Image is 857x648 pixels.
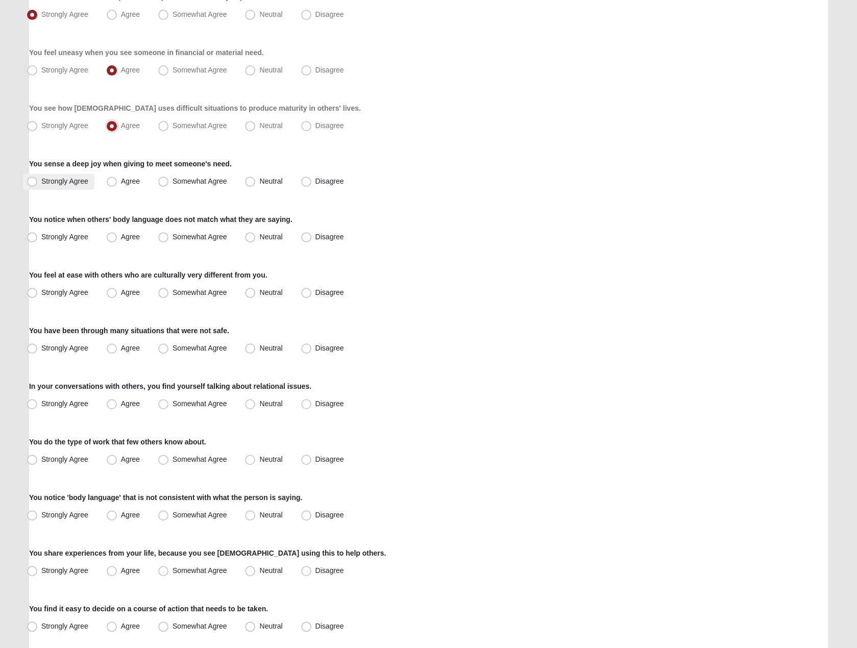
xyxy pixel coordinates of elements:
span: Disagree [315,511,344,519]
label: You feel at ease with others who are culturally very different from you. [29,270,267,280]
span: Somewhat Agree [173,177,227,185]
label: In your conversations with others, you find yourself talking about relational issues. [29,381,311,391]
span: Agree [121,511,140,519]
span: Agree [121,288,140,296]
span: Neutral [259,288,282,296]
span: Agree [121,121,140,130]
span: Neutral [259,66,282,74]
label: You have been through many situations that were not safe. [29,326,229,336]
span: Strongly Agree [41,288,88,296]
span: Strongly Agree [41,622,88,630]
span: Somewhat Agree [173,455,227,463]
span: Somewhat Agree [173,566,227,575]
span: Disagree [315,400,344,408]
span: Agree [121,622,140,630]
span: Agree [121,344,140,352]
span: Disagree [315,566,344,575]
label: You share experiences from your life, because you see [DEMOGRAPHIC_DATA] using this to help others. [29,548,386,558]
span: Strongly Agree [41,400,88,408]
span: Strongly Agree [41,566,88,575]
label: You find it easy to decide on a course of action that needs to be taken. [29,604,268,614]
span: Somewhat Agree [173,66,227,74]
label: You do the type of work that few others know about. [29,437,206,447]
span: Strongly Agree [41,10,88,18]
span: Somewhat Agree [173,622,227,630]
span: Neutral [259,566,282,575]
span: Neutral [259,511,282,519]
span: Somewhat Agree [173,288,227,296]
span: Agree [121,10,140,18]
span: Strongly Agree [41,233,88,241]
span: Neutral [259,233,282,241]
label: You notice 'body language' that is not consistent with what the person is saying. [29,492,302,503]
span: Agree [121,177,140,185]
span: Somewhat Agree [173,400,227,408]
span: Agree [121,66,140,74]
span: Disagree [315,10,344,18]
span: Somewhat Agree [173,10,227,18]
span: Neutral [259,455,282,463]
span: Strongly Agree [41,121,88,130]
span: Strongly Agree [41,511,88,519]
span: Neutral [259,177,282,185]
label: You sense a deep joy when giving to meet someone's need. [29,159,232,169]
span: Neutral [259,10,282,18]
span: Neutral [259,344,282,352]
span: Disagree [315,121,344,130]
span: Strongly Agree [41,344,88,352]
span: Disagree [315,344,344,352]
span: Somewhat Agree [173,233,227,241]
span: Disagree [315,177,344,185]
label: You notice when others' body language does not match what they are saying. [29,214,292,225]
span: Disagree [315,622,344,630]
label: You feel uneasy when you see someone in financial or material need. [29,47,264,58]
span: Agree [121,566,140,575]
span: Strongly Agree [41,177,88,185]
label: You see how [DEMOGRAPHIC_DATA] uses difficult situations to produce maturity in others' lives. [29,103,361,113]
span: Neutral [259,400,282,408]
span: Disagree [315,233,344,241]
span: Strongly Agree [41,66,88,74]
span: Disagree [315,66,344,74]
span: Somewhat Agree [173,344,227,352]
span: Agree [121,455,140,463]
span: Strongly Agree [41,455,88,463]
span: Somewhat Agree [173,121,227,130]
span: Agree [121,233,140,241]
span: Disagree [315,288,344,296]
span: Agree [121,400,140,408]
span: Neutral [259,121,282,130]
span: Somewhat Agree [173,511,227,519]
span: Disagree [315,455,344,463]
span: Neutral [259,622,282,630]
